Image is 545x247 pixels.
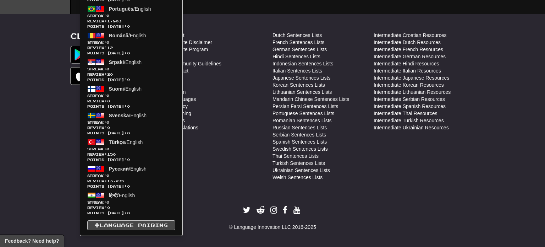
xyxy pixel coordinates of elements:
a: Dutch Sentences Lists [272,32,322,39]
span: Streak: [87,146,175,152]
span: Points [DATE]: 0 [87,50,175,56]
a: Intermediate Japanese Resources [374,74,449,81]
a: Türkçe/EnglishStreak:0 Review:150Points [DATE]:0 [80,137,182,163]
a: Intermediate Hindi Resources [374,60,439,67]
a: Srpski/EnglishStreak:0 Review:20Points [DATE]:0 [80,57,182,84]
span: Türkçe [109,139,125,145]
span: Review: 0 [87,98,175,104]
img: Get it on Google Play [70,46,130,64]
span: Suomi [109,86,124,92]
span: Review: 13,235 [87,178,175,184]
a: Romanian Sentences Lists [272,117,332,124]
span: / English [109,59,142,65]
a: Intermediate Spanish Resources [374,103,446,110]
a: Russian Sentences Lists [272,124,327,131]
a: Intermediate Italian Resources [374,67,441,74]
a: Portuguese Sentences Lists [272,110,334,117]
a: Română/EnglishStreak:0 Review:12Points [DATE]:0 [80,30,182,57]
span: Русский [109,166,129,172]
a: Svenska/EnglishStreak:0 Review:0Points [DATE]:0 [80,110,182,137]
a: Persian Farsi Sentences Lists [272,103,338,110]
span: / English [109,193,135,198]
a: Community Guidelines [171,60,221,67]
a: Intermediate Croatian Resources [374,32,446,39]
span: 0 [106,200,109,204]
a: Italian Sentences Lists [272,67,322,74]
a: Turkish Sentences Lists [272,160,325,167]
span: Review: 20 [87,72,175,77]
a: Japanese Sentences Lists [272,74,330,81]
span: 0 [106,14,109,18]
span: Points [DATE]: 0 [87,184,175,189]
span: Points [DATE]: 0 [87,104,175,109]
a: हिन्दी/EnglishStreak:0 Review:0Points [DATE]:0 [80,190,182,217]
span: / English [109,6,151,12]
a: German Sentences Lists [272,46,327,53]
span: Svenska [109,113,129,118]
a: Hindi Sentences Lists [272,53,320,60]
a: Affiliate Disclaimer [171,39,212,46]
span: Review: 150 [87,152,175,157]
span: Review: 12 [87,45,175,50]
a: French Sentences Lists [272,39,324,46]
span: / English [109,166,147,172]
span: / English [109,86,142,92]
a: Thai Sentences Lists [272,152,319,160]
span: / English [109,113,147,118]
a: Lithuanian Sentences Lists [272,88,332,96]
span: Streak: [87,200,175,205]
span: Review: 1,803 [87,18,175,24]
a: Affiliate Program [171,46,208,53]
span: Português [109,6,133,12]
a: Ukrainian Sentences Lists [272,167,330,174]
span: Points [DATE]: 0 [87,210,175,216]
span: Review: 0 [87,125,175,130]
a: About [171,32,185,39]
span: 0 [106,40,109,44]
span: Points [DATE]: 0 [87,77,175,82]
a: Indonesian Sentences Lists [272,60,333,67]
a: Português/EnglishStreak:0 Review:1,803Points [DATE]:0 [80,4,182,30]
a: Intermediate Korean Resources [374,81,444,88]
span: / English [109,33,146,38]
span: Open feedback widget [5,237,59,245]
a: Intermediate Dutch Resources [374,39,441,46]
span: Points [DATE]: 0 [87,24,175,29]
span: Review: 0 [87,205,175,210]
span: Points [DATE]: 0 [87,157,175,162]
a: Swedish Sentences Lists [272,145,328,152]
span: Streak: [87,93,175,98]
a: Intermediate Ukrainian Resources [374,124,449,131]
a: Translations [171,124,198,131]
a: Korean Sentences Lists [272,81,325,88]
span: Română [109,33,128,38]
span: 0 [106,67,109,71]
a: Intermediate French Resources [374,46,443,53]
span: 0 [106,173,109,178]
a: Intermediate Lithuanian Resources [374,88,451,96]
a: Serbian Sentences Lists [272,131,326,138]
a: Language Pairing [87,220,175,230]
a: Spanish Sentences Lists [272,138,327,145]
span: / English [109,139,143,145]
a: Languages [171,96,196,103]
span: 0 [106,93,109,98]
span: 0 [106,120,109,124]
a: Intermediate German Resources [374,53,446,60]
span: Streak: [87,66,175,72]
a: Welsh Sentences Lists [272,174,323,181]
a: Intermediate Thai Resources [374,110,437,117]
div: © Language Innovation LLC 2016-2025 [70,224,475,231]
span: Points [DATE]: 0 [87,130,175,136]
span: Streak: [87,120,175,125]
span: हिन्दी [109,193,117,198]
a: Mandarin Chinese Sentences Lists [272,96,349,103]
a: Clozemaster [70,32,144,41]
a: Intermediate Turkish Resources [374,117,444,124]
a: Suomi/EnglishStreak:0 Review:0Points [DATE]:0 [80,84,182,110]
span: Srpski [109,59,124,65]
a: Intermediate Serbian Resources [374,96,445,103]
span: Streak: [87,13,175,18]
a: Русский/EnglishStreak:0 Review:13,235Points [DATE]:0 [80,163,182,190]
span: Streak: [87,173,175,178]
